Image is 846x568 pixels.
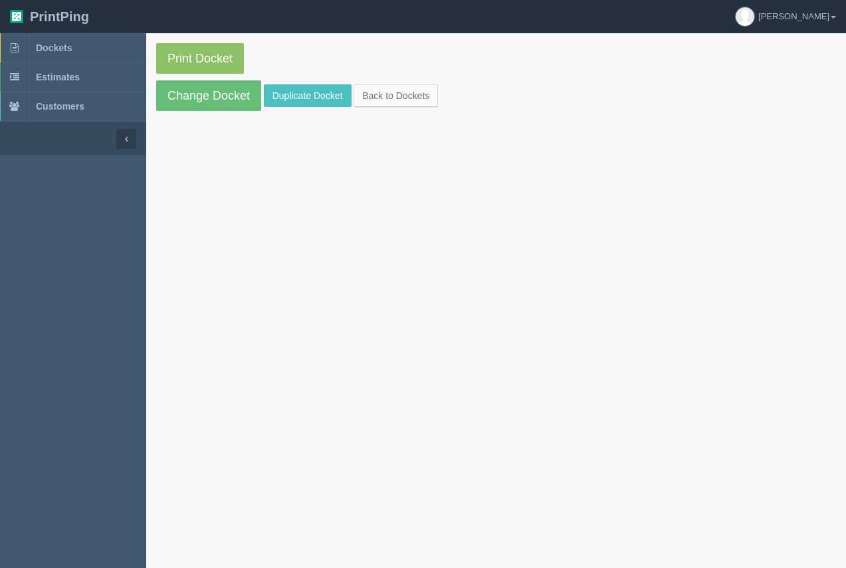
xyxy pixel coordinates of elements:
[10,10,23,23] img: logo-3e63b451c926e2ac314895c53de4908e5d424f24456219fb08d385ab2e579770.png
[264,84,352,107] a: Duplicate Docket
[156,80,261,111] a: Change Docket
[736,7,754,26] img: avatar_default-7531ab5dedf162e01f1e0bb0964e6a185e93c5c22dfe317fb01d7f8cd2b1632c.jpg
[354,84,438,107] a: Back to Dockets
[36,72,80,82] span: Estimates
[36,101,84,112] span: Customers
[36,43,72,53] span: Dockets
[156,43,244,74] a: Print Docket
